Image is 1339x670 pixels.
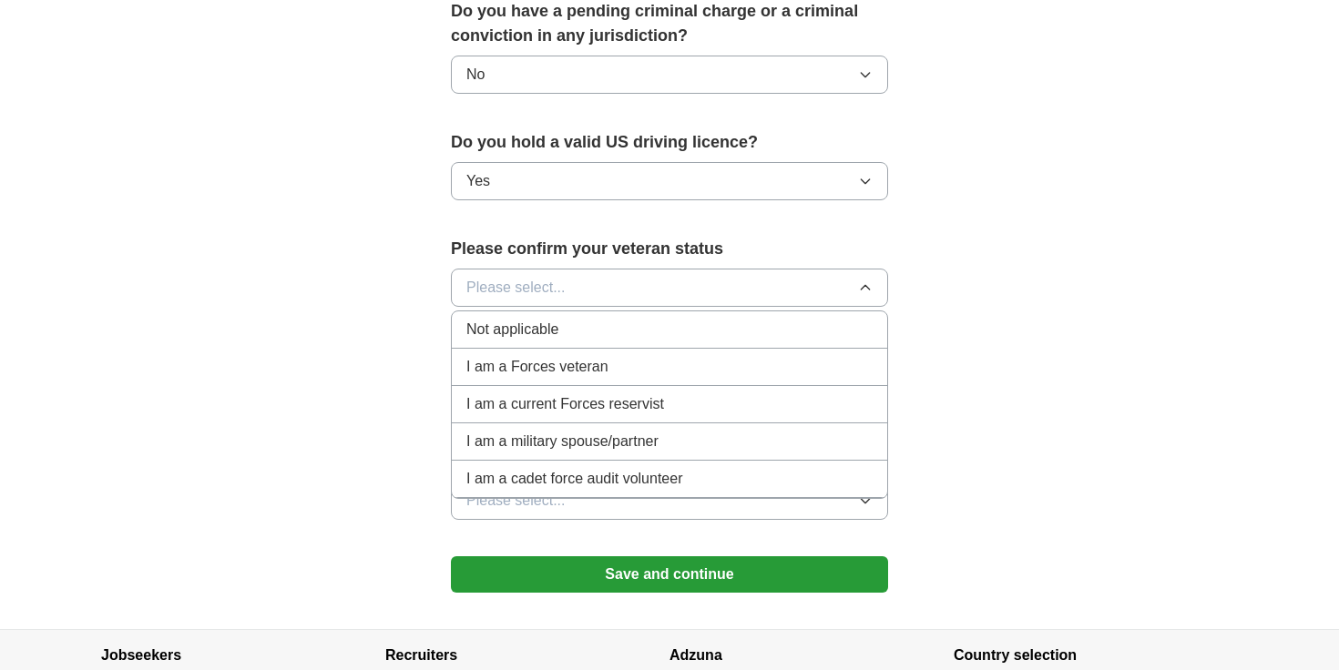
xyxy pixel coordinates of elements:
span: Yes [466,170,490,192]
span: I am a current Forces reservist [466,393,664,415]
span: No [466,64,485,86]
button: Please select... [451,482,888,520]
span: I am a military spouse/partner [466,431,659,452]
span: I am a cadet force audit volunteer [466,468,682,490]
button: Please select... [451,269,888,307]
span: Not applicable [466,319,558,340]
span: I am a Forces veteran [466,356,608,378]
button: No [451,56,888,94]
button: Save and continue [451,556,888,593]
label: Please confirm your veteran status [451,237,888,261]
span: Please select... [466,277,566,299]
button: Yes [451,162,888,200]
span: Please select... [466,490,566,512]
label: Do you hold a valid US driving licence? [451,130,888,155]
